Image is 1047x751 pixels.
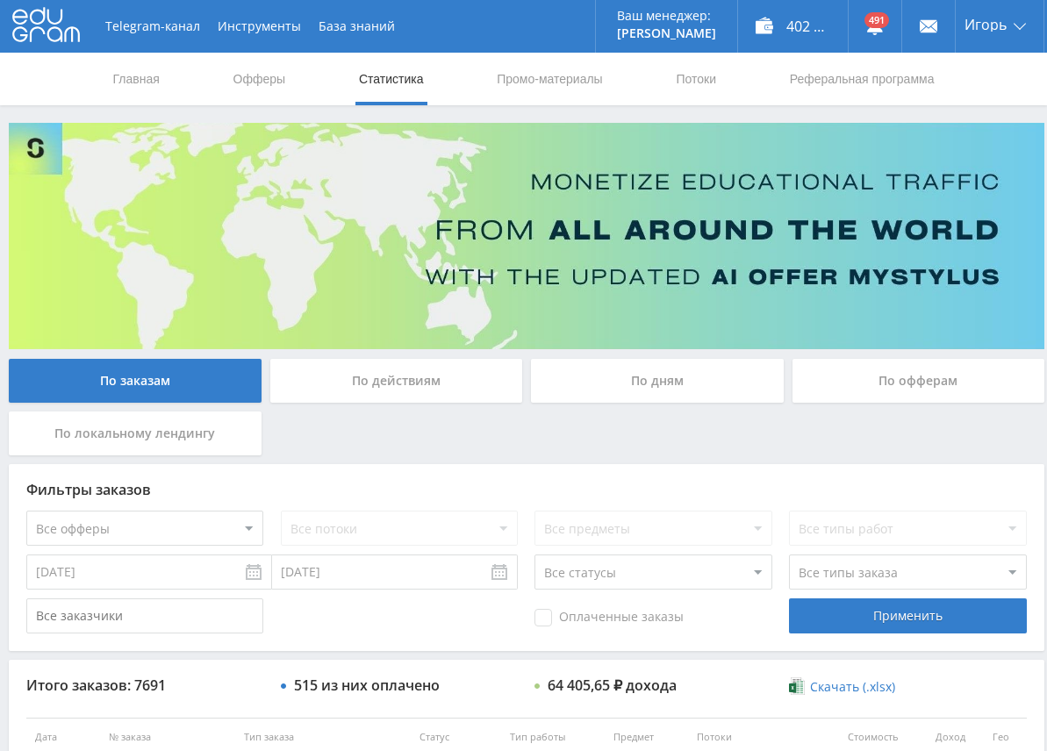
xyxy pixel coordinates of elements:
p: Ваш менеджер: [617,9,716,23]
div: По офферам [792,359,1045,403]
div: По локальному лендингу [9,411,262,455]
p: [PERSON_NAME] [617,26,716,40]
div: Применить [789,598,1026,633]
span: Игорь [965,18,1007,32]
span: Оплаченные заказы [534,609,684,626]
input: Все заказчики [26,598,263,633]
a: Реферальная программа [788,53,936,105]
a: Офферы [232,53,288,105]
a: Статистика [357,53,426,105]
div: По дням [531,359,784,403]
div: По заказам [9,359,262,403]
div: По действиям [270,359,523,403]
div: Фильтры заказов [26,482,1027,497]
a: Промо-материалы [495,53,604,105]
a: Потоки [674,53,718,105]
a: Главная [111,53,161,105]
img: Banner [9,123,1044,349]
